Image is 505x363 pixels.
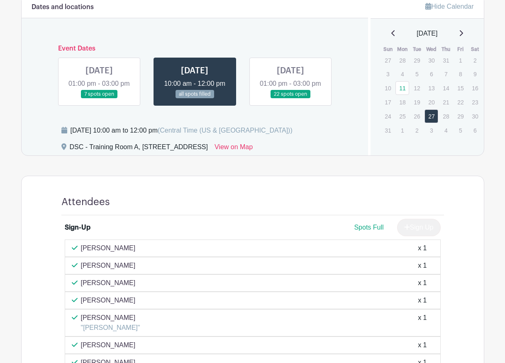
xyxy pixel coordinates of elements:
p: 8 [454,68,467,80]
div: x 1 [418,261,427,271]
p: 6 [468,124,482,137]
p: 28 [395,54,409,67]
p: 30 [424,54,438,67]
p: 30 [468,110,482,123]
span: [DATE] [417,29,437,39]
p: 2 [410,124,424,137]
p: 29 [410,54,424,67]
p: 1 [395,124,409,137]
p: 10 [381,82,395,94]
th: Thu [439,45,453,53]
div: x 1 [418,313,427,333]
p: 6 [424,68,438,80]
h4: Attendees [61,196,110,208]
p: "[PERSON_NAME]" [81,323,140,333]
h6: Event Dates [51,45,339,53]
p: [PERSON_NAME] [81,340,136,350]
p: 19 [410,96,424,109]
p: 4 [439,124,453,137]
p: 26 [410,110,424,123]
p: [PERSON_NAME] [81,295,136,305]
h6: Dates and locations [32,3,94,11]
p: 31 [381,124,395,137]
div: x 1 [418,340,427,350]
p: 23 [468,96,482,109]
th: Sun [381,45,395,53]
div: x 1 [418,295,427,305]
p: 16 [468,82,482,94]
p: [PERSON_NAME] [81,243,136,253]
th: Tue [410,45,424,53]
p: [PERSON_NAME] [81,261,136,271]
p: 27 [381,54,395,67]
span: Spots Full [354,224,383,231]
p: 31 [439,54,453,67]
p: 1 [454,54,467,67]
p: 12 [410,82,424,94]
th: Sat [468,45,482,53]
p: 14 [439,82,453,94]
div: Sign-Up [65,223,90,232]
p: 21 [439,96,453,109]
p: [PERSON_NAME] [81,278,136,288]
p: 5 [454,124,467,137]
p: 29 [454,110,467,123]
div: x 1 [418,243,427,253]
p: 15 [454,82,467,94]
p: 24 [381,110,395,123]
p: 7 [439,68,453,80]
p: 28 [439,110,453,123]
p: 9 [468,68,482,80]
span: (Central Time (US & [GEOGRAPHIC_DATA])) [158,127,293,134]
p: 3 [424,124,438,137]
p: 2 [468,54,482,67]
p: 25 [395,110,409,123]
div: x 1 [418,278,427,288]
p: 17 [381,96,395,109]
a: Hide Calendar [425,3,473,10]
p: [PERSON_NAME] [81,313,140,323]
a: View on Map [215,142,253,155]
th: Mon [395,45,410,53]
p: 4 [395,68,409,80]
div: DSC - Training Room A, [STREET_ADDRESS] [70,142,208,155]
div: [DATE] 10:00 am to 12:00 pm [71,126,293,136]
p: 20 [424,96,438,109]
th: Fri [453,45,468,53]
th: Wed [424,45,439,53]
p: 13 [424,82,438,94]
a: 11 [395,81,409,95]
p: 18 [395,96,409,109]
p: 22 [454,96,467,109]
a: 27 [424,109,438,123]
p: 5 [410,68,424,80]
p: 3 [381,68,395,80]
